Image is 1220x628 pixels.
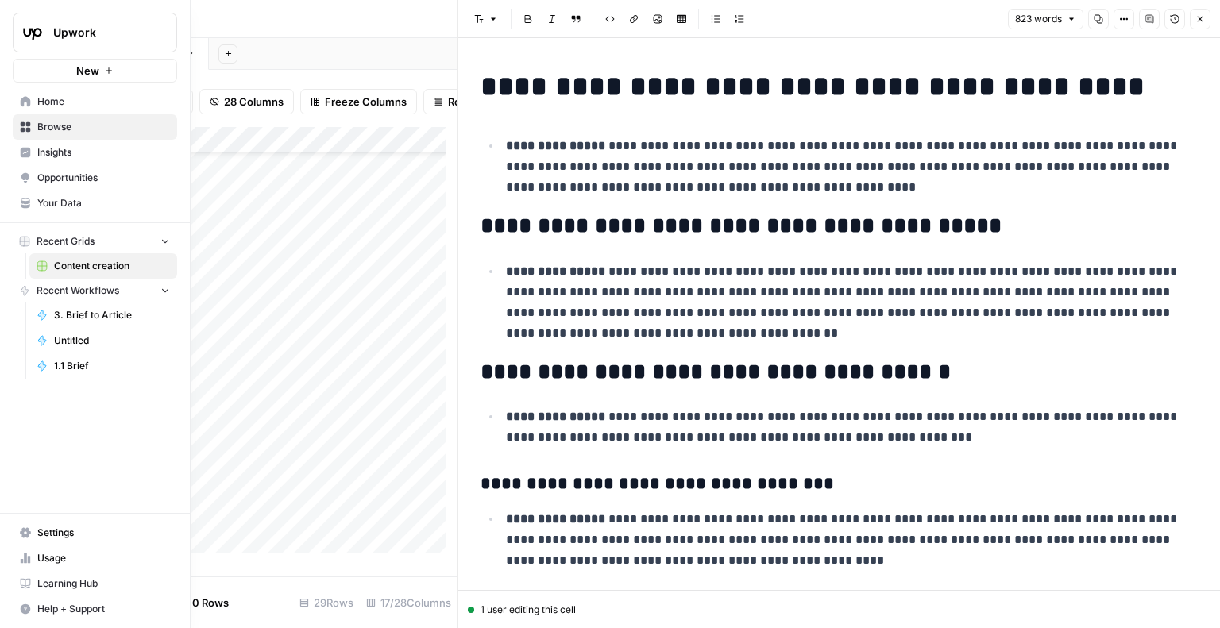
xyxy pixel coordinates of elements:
[13,114,177,140] a: Browse
[468,603,1210,617] div: 1 user editing this cell
[37,576,170,591] span: Learning Hub
[54,359,170,373] span: 1.1 Brief
[13,520,177,545] a: Settings
[423,89,515,114] button: Row Height
[360,590,457,615] div: 17/28 Columns
[54,333,170,348] span: Untitled
[37,145,170,160] span: Insights
[37,171,170,185] span: Opportunities
[13,596,177,622] button: Help + Support
[13,571,177,596] a: Learning Hub
[37,283,119,298] span: Recent Workflows
[13,191,177,216] a: Your Data
[54,259,170,273] span: Content creation
[53,25,149,40] span: Upwork
[54,308,170,322] span: 3. Brief to Article
[13,59,177,83] button: New
[13,89,177,114] a: Home
[18,18,47,47] img: Upwork Logo
[29,253,177,279] a: Content creation
[199,89,294,114] button: 28 Columns
[1015,12,1062,26] span: 823 words
[37,94,170,109] span: Home
[37,602,170,616] span: Help + Support
[13,140,177,165] a: Insights
[37,234,95,249] span: Recent Grids
[165,595,229,611] span: Add 10 Rows
[29,302,177,328] a: 3. Brief to Article
[325,94,407,110] span: Freeze Columns
[448,94,505,110] span: Row Height
[76,63,99,79] span: New
[37,551,170,565] span: Usage
[37,196,170,210] span: Your Data
[13,229,177,253] button: Recent Grids
[29,328,177,353] a: Untitled
[300,89,417,114] button: Freeze Columns
[13,13,177,52] button: Workspace: Upwork
[224,94,284,110] span: 28 Columns
[37,526,170,540] span: Settings
[1008,9,1083,29] button: 823 words
[13,279,177,302] button: Recent Workflows
[13,545,177,571] a: Usage
[37,120,170,134] span: Browse
[13,165,177,191] a: Opportunities
[29,353,177,379] a: 1.1 Brief
[293,590,360,615] div: 29 Rows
